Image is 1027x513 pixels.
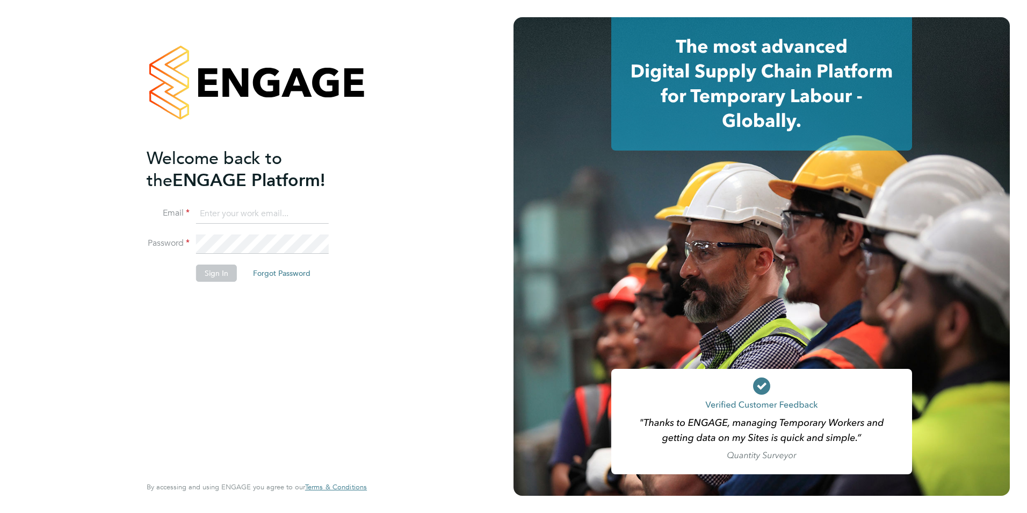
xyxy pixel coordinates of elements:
label: Email [147,208,190,219]
label: Password [147,238,190,249]
h2: ENGAGE Platform! [147,147,356,191]
input: Enter your work email... [196,204,329,224]
span: Terms & Conditions [305,482,367,491]
span: By accessing and using ENGAGE you agree to our [147,482,367,491]
span: Welcome back to the [147,148,282,191]
button: Forgot Password [244,265,319,282]
button: Sign In [196,265,237,282]
a: Terms & Conditions [305,483,367,491]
